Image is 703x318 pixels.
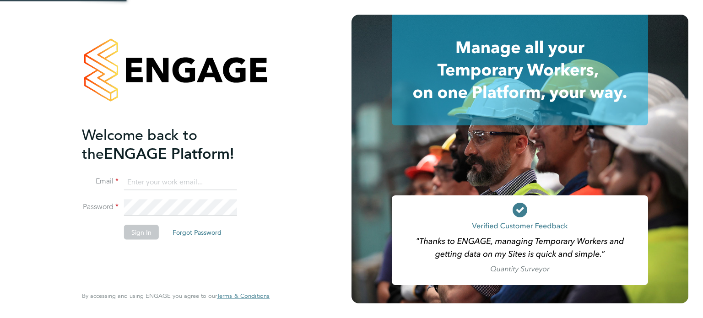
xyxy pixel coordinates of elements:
[124,225,159,240] button: Sign In
[82,126,197,162] span: Welcome back to the
[82,177,119,186] label: Email
[82,125,260,163] h2: ENGAGE Platform!
[124,174,237,190] input: Enter your work email...
[82,292,270,300] span: By accessing and using ENGAGE you agree to our
[165,225,229,240] button: Forgot Password
[217,292,270,300] a: Terms & Conditions
[82,202,119,212] label: Password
